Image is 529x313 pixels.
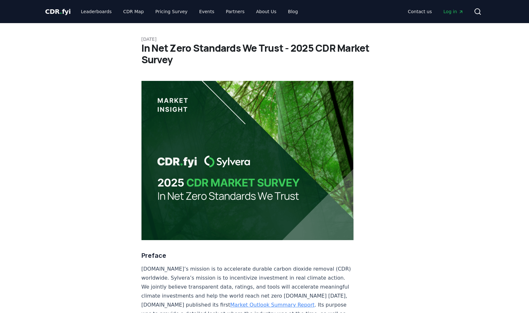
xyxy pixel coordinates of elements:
h1: In Net Zero Standards We Trust - 2025 CDR Market Survey [141,42,388,65]
a: Market Outlook Summary Report [230,302,315,308]
a: Blog [283,6,303,17]
a: Contact us [403,6,437,17]
nav: Main [76,6,303,17]
img: blog post image [141,81,354,240]
a: CDR Map [118,6,149,17]
a: Log in [438,6,468,17]
a: About Us [251,6,281,17]
span: CDR fyi [45,8,71,15]
a: Partners [221,6,250,17]
a: Leaderboards [76,6,117,17]
span: Log in [443,8,463,15]
a: Pricing Survey [150,6,192,17]
h3: Preface [141,250,354,261]
span: . [60,8,62,15]
nav: Main [403,6,468,17]
p: [DATE] [141,36,388,42]
a: CDR.fyi [45,7,71,16]
a: Events [194,6,219,17]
